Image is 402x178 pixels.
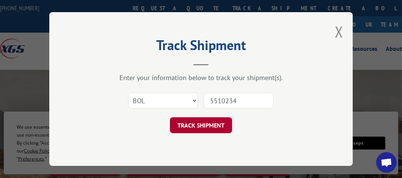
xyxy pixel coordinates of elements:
[376,152,397,173] div: Open chat
[87,40,315,54] h2: Track Shipment
[87,73,315,82] div: Enter your information below to track your shipment(s).
[335,22,343,42] button: Close modal
[170,117,232,133] button: TRACK SHIPMENT
[204,93,273,109] input: Number(s)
